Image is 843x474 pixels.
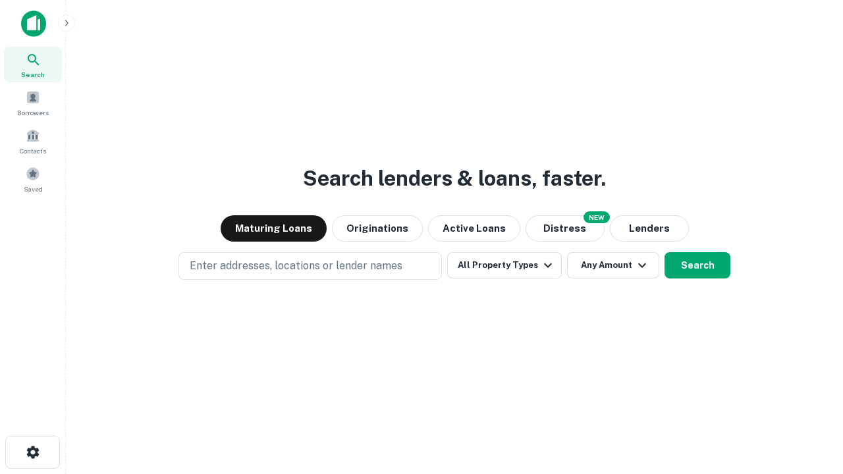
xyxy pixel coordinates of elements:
[526,215,605,242] button: Search distressed loans with lien and other non-mortgage details.
[447,252,562,278] button: All Property Types
[4,123,62,159] a: Contacts
[567,252,659,278] button: Any Amount
[665,252,730,278] button: Search
[777,369,843,432] iframe: Chat Widget
[21,69,45,80] span: Search
[584,211,610,223] div: NEW
[4,47,62,82] a: Search
[4,161,62,197] a: Saved
[332,215,423,242] button: Originations
[20,145,46,156] span: Contacts
[610,215,689,242] button: Lenders
[17,107,49,118] span: Borrowers
[4,85,62,120] a: Borrowers
[221,215,327,242] button: Maturing Loans
[178,252,442,280] button: Enter addresses, locations or lender names
[428,215,520,242] button: Active Loans
[303,163,606,194] h3: Search lenders & loans, faster.
[24,184,43,194] span: Saved
[21,11,46,37] img: capitalize-icon.png
[190,258,402,274] p: Enter addresses, locations or lender names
